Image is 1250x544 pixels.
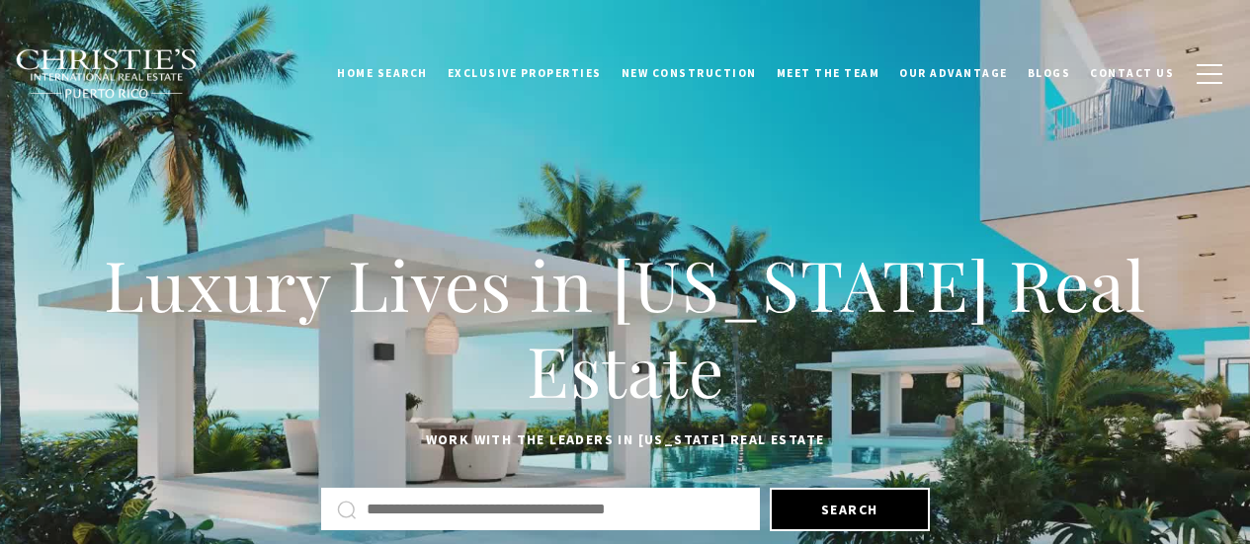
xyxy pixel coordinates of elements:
a: Our Advantage [889,48,1018,98]
p: Work with the leaders in [US_STATE] Real Estate [49,428,1201,452]
img: Christie's International Real Estate black text logo [15,48,199,100]
span: New Construction [622,66,757,80]
span: Exclusive Properties [448,66,602,80]
span: Our Advantage [899,66,1008,80]
a: New Construction [612,48,767,98]
h1: Luxury Lives in [US_STATE] Real Estate [49,241,1201,414]
a: Home Search [327,48,438,98]
a: Exclusive Properties [438,48,612,98]
span: Blogs [1028,66,1071,80]
a: Meet the Team [767,48,890,98]
button: Search [770,488,930,531]
a: Blogs [1018,48,1081,98]
span: Contact Us [1090,66,1174,80]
